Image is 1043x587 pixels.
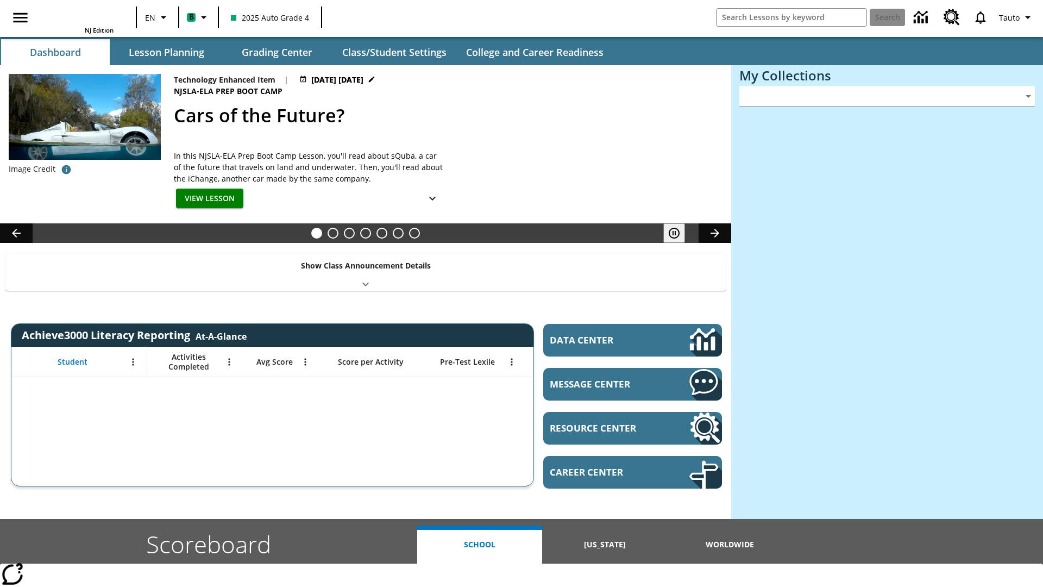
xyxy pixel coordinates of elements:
span: NJ Edition [85,26,114,34]
button: College and Career Readiness [457,39,612,65]
button: [US_STATE] [542,526,667,564]
h2: Cars of the Future? [174,102,718,129]
button: Open side menu [4,2,36,34]
a: Home [43,4,114,26]
button: Lesson carousel, Next [699,223,731,243]
a: Career Center [543,456,722,489]
button: Show Details [422,189,443,209]
div: In this NJSLA-ELA Prep Boot Camp Lesson, you'll read about sQuba, a car of the future that travel... [174,150,445,184]
div: Home [43,3,114,34]
button: Lesson Planning [112,39,221,65]
img: High-tech automobile treading water. [9,74,161,177]
button: Jul 23 - Jun 30 Choose Dates [297,74,378,85]
button: Open Menu [297,354,313,370]
button: School [417,526,542,564]
button: Profile/Settings [995,8,1039,27]
button: Slide 5 Pre-release lesson [376,228,387,239]
span: Activities Completed [153,352,224,372]
p: Image Credit [9,164,55,174]
button: Photo credit: AP [55,160,77,179]
span: Score per Activity [338,357,404,367]
button: Slide 2 Do You Want Fries With That? [328,228,338,239]
button: Slide 6 Career Lesson [393,228,404,239]
span: | [284,74,288,85]
a: Data Center [907,3,937,33]
span: Career Center [550,466,657,478]
span: [DATE] [DATE] [311,74,363,85]
button: Slide 7 Sleepless in the Animal Kingdom [409,228,420,239]
button: Grading Center [223,39,331,65]
a: Resource Center, Will open in new tab [543,412,722,445]
span: Pre-Test Lexile [440,357,495,367]
a: Resource Center, Will open in new tab [937,3,966,32]
input: search field [717,9,866,26]
span: Resource Center [550,422,657,434]
button: Slide 3 What's the Big Idea? [344,228,355,239]
button: Class/Student Settings [334,39,455,65]
button: Open Menu [125,354,141,370]
p: Show Class Announcement Details [301,260,431,271]
button: Boost Class color is mint green. Change class color [183,8,215,27]
button: Open Menu [504,354,520,370]
button: Open Menu [221,354,237,370]
div: Pause [663,223,696,243]
button: View Lesson [176,189,243,209]
a: Message Center [543,368,722,401]
span: Student [58,357,87,367]
button: Dashboard [1,39,110,65]
span: B [189,10,194,24]
h3: My Collections [739,68,1035,83]
span: Avg Score [256,357,293,367]
button: Slide 4 One Idea, Lots of Hard Work [360,228,371,239]
button: Language: EN, Select a language [140,8,175,27]
span: EN [145,12,155,23]
a: Data Center [543,324,722,357]
span: Data Center [550,334,652,346]
span: Achieve3000 Literacy Reporting [22,328,247,342]
div: Show Class Announcement Details [5,253,726,291]
span: NJSLA-ELA Prep Boot Camp [174,85,285,97]
p: Technology Enhanced Item [174,74,275,85]
div: At-A-Glance [196,328,247,342]
button: Worldwide [668,526,793,564]
a: Notifications [966,3,995,32]
span: 2025 Auto Grade 4 [231,12,309,23]
span: Tauto [999,12,1020,23]
span: Message Center [550,378,657,390]
button: Pause [663,223,685,243]
button: Slide 1 Cars of the Future? [311,228,322,239]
